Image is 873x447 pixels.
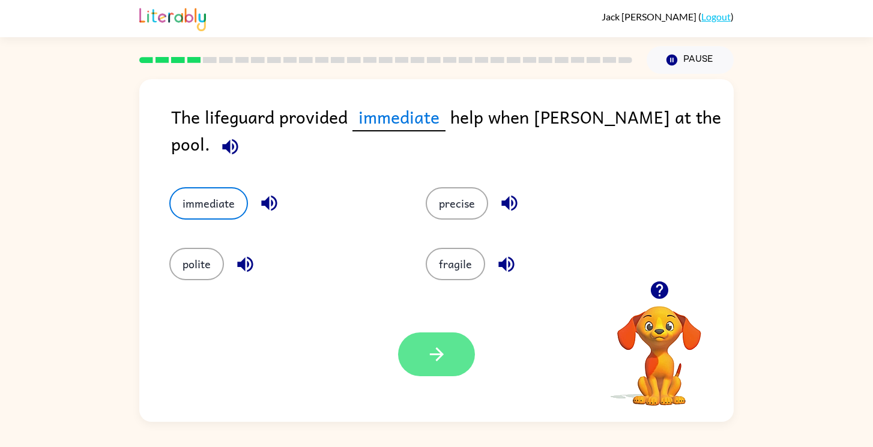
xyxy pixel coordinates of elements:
button: Pause [647,46,734,74]
video: Your browser must support playing .mp4 files to use Literably. Please try using another browser. [599,287,719,407]
a: Logout [701,11,731,22]
button: immediate [169,187,248,220]
div: The lifeguard provided help when [PERSON_NAME] at the pool. [171,103,734,163]
img: Literably [139,5,206,31]
span: immediate [352,103,446,131]
button: precise [426,187,488,220]
button: fragile [426,248,485,280]
div: ( ) [602,11,734,22]
span: Jack [PERSON_NAME] [602,11,698,22]
button: polite [169,248,224,280]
